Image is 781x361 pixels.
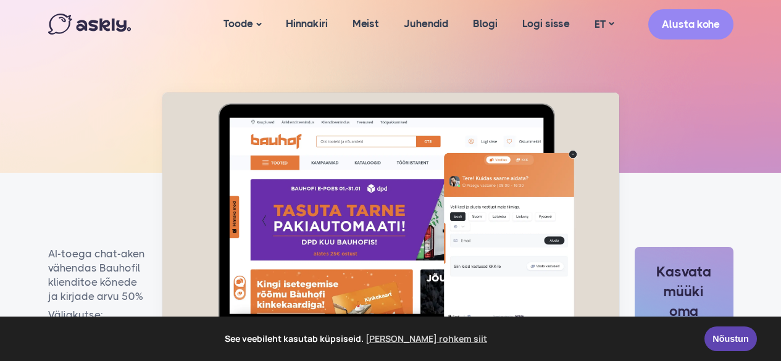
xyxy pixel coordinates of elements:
[48,14,131,35] img: Askly
[364,330,489,348] a: learn more about cookies
[648,9,733,39] a: Alusta kohe
[582,15,626,33] a: ET
[48,247,147,304] a: AI-toega chat-aken vähendas Bauhofil klienditoe kõnede ja kirjade arvu 50%
[704,326,757,351] a: Nõustun
[18,330,696,348] span: See veebileht kasutab küpsiseid.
